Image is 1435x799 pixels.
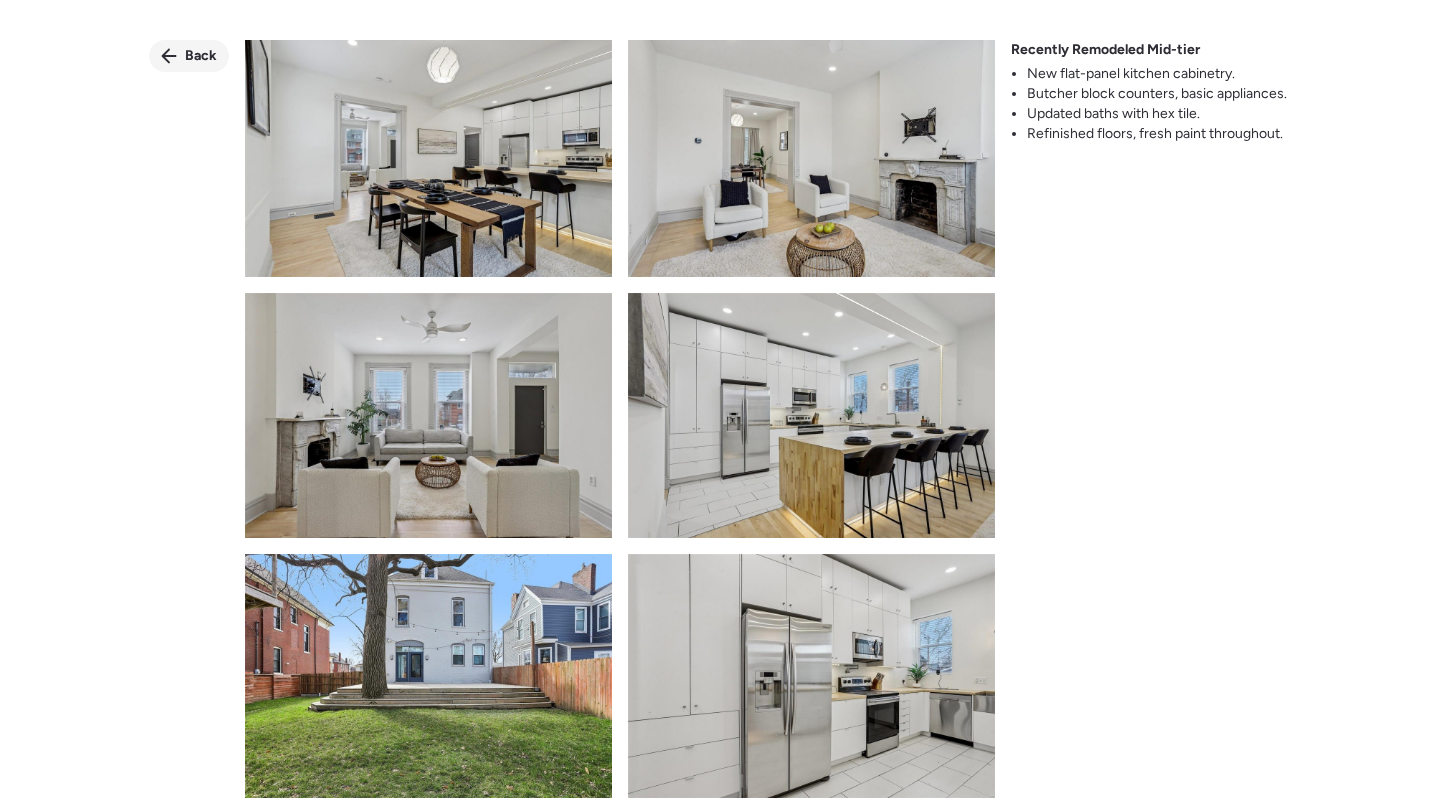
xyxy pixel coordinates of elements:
img: product [245,293,612,537]
span: Back [185,46,217,66]
img: product [245,33,612,277]
li: Butcher block counters, basic appliances. [1027,84,1287,104]
li: Updated baths with hex tile. [1027,104,1287,124]
img: product [628,293,995,537]
span: Recently Remodeled Mid-tier [1011,40,1200,60]
img: product [245,554,612,798]
li: Refinished floors, fresh paint throughout. [1027,124,1287,144]
img: product [628,554,995,798]
img: product [628,33,995,277]
li: New flat-panel kitchen cabinetry. [1027,64,1287,84]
